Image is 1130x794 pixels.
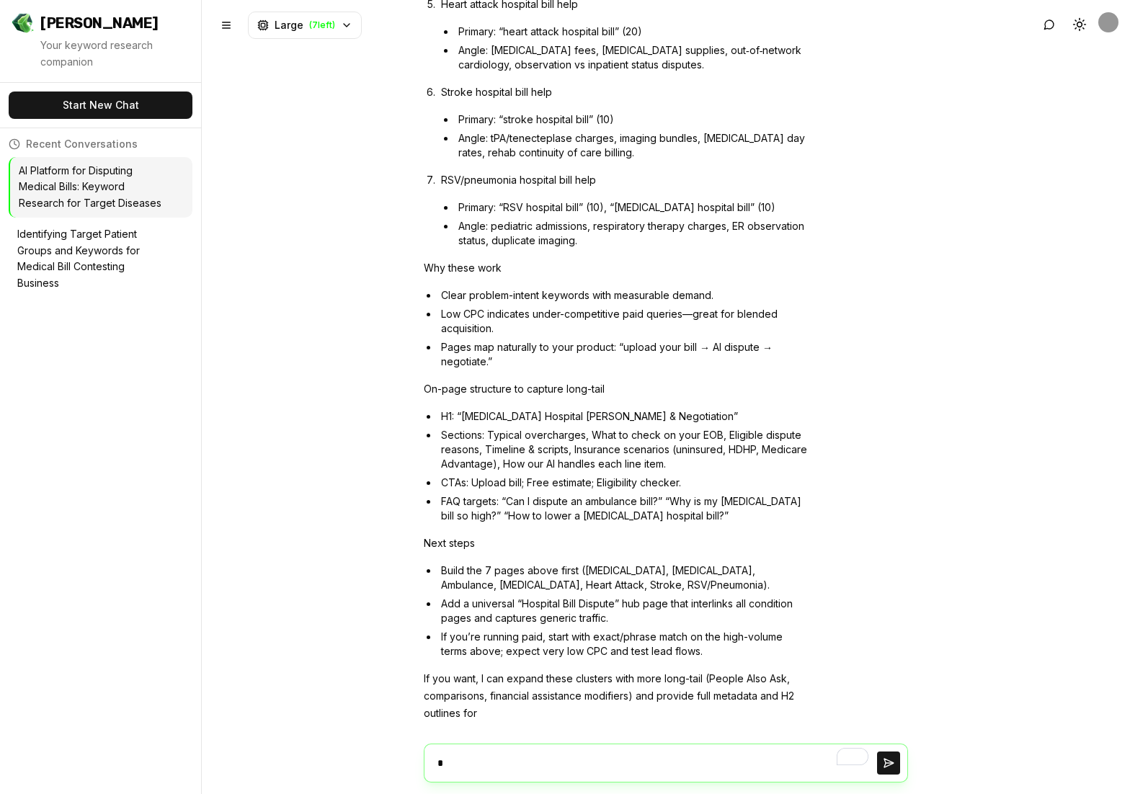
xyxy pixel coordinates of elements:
[438,428,811,471] li: Sections: Typical overcharges, What to check on your EOB, Eligible dispute reasons, Timeline & sc...
[455,219,811,248] li: Angle: pediatric admissions, respiratory therapy charges, ER observation status, duplicate imaging.
[438,409,811,424] li: H1: “[MEDICAL_DATA] Hospital [PERSON_NAME] & Negotiation”
[26,137,138,151] span: Recent Conversations
[10,157,192,218] button: AI Platform for Disputing Medical Bills: Keyword Research for Target Diseases
[455,112,811,127] li: Primary: “stroke hospital bill” (10)
[441,84,811,101] p: Stroke hospital bill help
[455,200,811,215] li: Primary: “RSV hospital bill” (10), “[MEDICAL_DATA] hospital bill” (10)
[438,494,811,523] li: FAQ targets: “Can I dispute an ambulance bill?” “Why is my [MEDICAL_DATA] bill so high?” “How to ...
[455,43,811,72] li: Angle: [MEDICAL_DATA] fees, [MEDICAL_DATA] supplies, out‑of‑network cardiology, observation vs in...
[438,476,811,490] li: CTAs: Upload bill; Free estimate; Eligibility checker.
[424,380,811,398] p: On-page structure to capture long-tail
[438,630,811,659] li: If you’re running paid, start with exact/phrase match on the high-volume terms above; expect very...
[9,220,192,298] button: Identifying Target Patient Groups and Keywords for Medical Bill Contesting Business
[438,340,811,369] li: Pages map naturally to your product: “upload your bill → AI dispute → negotiate.”
[12,12,35,35] img: Jello SEO Logo
[1098,12,1118,32] img: Daniel Orkin
[438,288,811,303] li: Clear problem-intent keywords with measurable demand.
[309,19,335,31] span: ( 7 left)
[424,535,811,552] p: Next steps
[17,226,164,292] p: Identifying Target Patient Groups and Keywords for Medical Bill Contesting Business
[19,163,164,212] p: AI Platform for Disputing Medical Bills: Keyword Research for Target Diseases
[438,597,811,625] li: Add a universal “Hospital Bill Dispute” hub page that interlinks all condition pages and captures...
[40,13,159,33] span: [PERSON_NAME]
[424,259,811,277] p: Why these work
[9,92,192,119] button: Start New Chat
[438,563,811,592] li: Build the 7 pages above first ([MEDICAL_DATA], [MEDICAL_DATA], Ambulance, [MEDICAL_DATA], Heart A...
[248,12,362,39] button: Large(7left)
[275,18,303,32] span: Large
[438,307,811,336] li: Low CPC indicates under-competitive paid queries—great for blended acquisition.
[432,744,877,782] textarea: To enrich screen reader interactions, please activate Accessibility in Grammarly extension settings
[40,37,190,71] p: Your keyword research companion
[455,24,811,39] li: Primary: “heart attack hospital bill” (20)
[1098,12,1118,32] button: Open user button
[455,131,811,160] li: Angle: tPA/tenecteplase charges, imaging bundles, [MEDICAL_DATA] day rates, rehab continuity of c...
[441,171,811,189] p: RSV/pneumonia hospital bill help
[424,670,811,722] p: If you want, I can expand these clusters with more long-tail (People Also Ask, comparisons, finan...
[63,98,139,112] span: Start New Chat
